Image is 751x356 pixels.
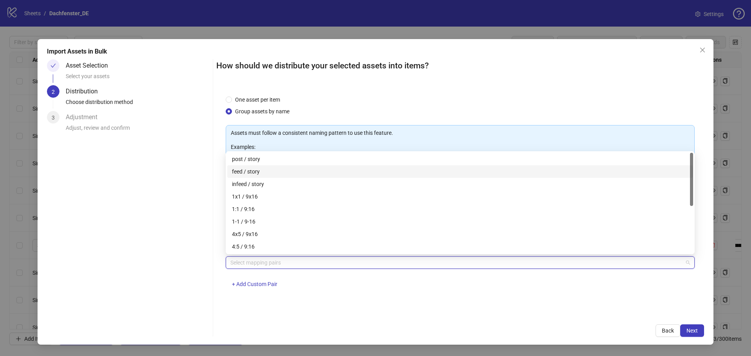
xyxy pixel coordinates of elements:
[680,324,704,337] button: Next
[66,98,210,111] div: Choose distribution method
[227,203,693,215] div: 1:1 / 9:16
[226,278,284,291] button: + Add Custom Pair
[47,47,704,56] div: Import Assets in Bulk
[232,192,688,201] div: 1x1 / 9x16
[696,44,709,56] button: Close
[66,85,104,98] div: Distribution
[232,281,277,287] span: + Add Custom Pair
[231,129,690,137] p: Assets must follow a consistent naming pattern to use this feature.
[232,205,688,213] div: 1:1 / 9:16
[52,114,55,121] span: 3
[662,327,674,334] span: Back
[66,123,210,137] div: Adjust, review and confirm
[232,242,688,251] div: 4:5 / 9:16
[216,59,704,72] h2: How should we distribute your selected assets into items?
[227,165,693,178] div: feed / story
[227,240,693,253] div: 4:5 / 9:16
[227,190,693,203] div: 1x1 / 9x16
[66,111,104,123] div: Adjustment
[232,167,688,176] div: feed / story
[227,153,693,165] div: post / story
[52,89,55,95] span: 2
[232,217,688,226] div: 1-1 / 9-16
[232,107,293,116] span: Group assets by name
[686,327,698,334] span: Next
[232,230,688,238] div: 4x5 / 9x16
[66,59,114,72] div: Asset Selection
[232,180,688,188] div: infeed / story
[227,215,693,228] div: 1-1 / 9-16
[656,324,680,337] button: Back
[227,178,693,190] div: infeed / story
[50,63,56,68] span: check
[227,228,693,240] div: 4x5 / 9x16
[231,143,690,168] p: Examples: Pairs: 'Summer_Campaign_1x1.png' and 'Summer_Campaign_9x16.png' Triples: 'Summer_Campai...
[232,155,688,163] div: post / story
[66,72,210,85] div: Select your assets
[232,95,283,104] span: One asset per item
[699,47,706,53] span: close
